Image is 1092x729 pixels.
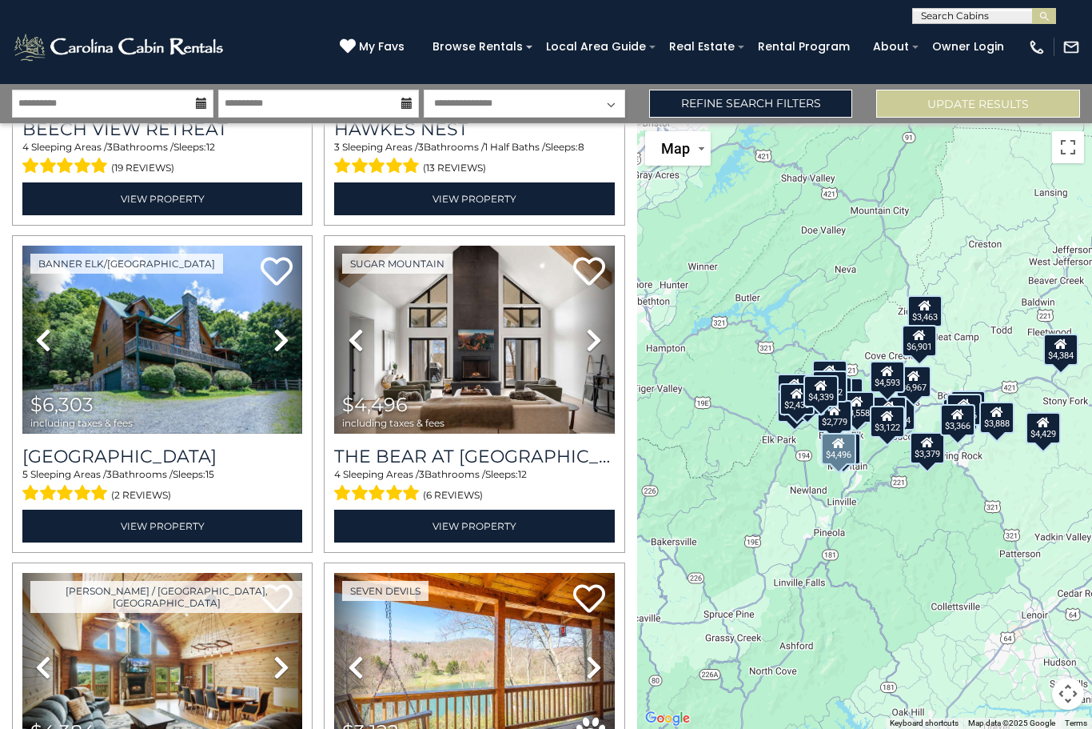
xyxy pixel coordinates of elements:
[342,418,444,428] span: including taxes & fees
[22,467,302,506] div: Sleeping Areas / Bathrooms / Sleeps:
[777,374,812,406] div: $4,738
[342,254,452,274] a: Sugar Mountain
[896,365,931,397] div: $6,967
[812,359,847,391] div: $2,111
[423,158,486,178] span: (13 reviews)
[947,394,982,426] div: $3,036
[340,38,409,56] a: My Favs
[641,708,694,729] a: Open this area in Google Maps (opens a new window)
[22,118,302,140] a: Beech View Retreat
[1065,719,1087,727] a: Terms (opens in new tab)
[30,254,223,274] a: Banner Elk/[GEOGRAPHIC_DATA]
[359,38,405,55] span: My Favs
[803,375,839,407] div: $4,339
[645,131,711,166] button: Change map style
[334,446,614,467] a: The Bear At [GEOGRAPHIC_DATA]
[334,467,614,506] div: Sleeping Areas / Bathrooms / Sleeps:
[661,140,690,157] span: Map
[1043,333,1078,365] div: $4,384
[261,255,293,290] a: Add to favorites
[1052,678,1084,710] button: Map camera controls
[870,405,905,437] div: $3,122
[30,581,302,613] a: [PERSON_NAME] / [GEOGRAPHIC_DATA], [GEOGRAPHIC_DATA]
[865,34,917,59] a: About
[641,708,694,729] img: Google
[573,255,605,290] a: Add to favorites
[106,468,112,480] span: 3
[968,719,1055,727] span: Map data ©2025 Google
[1026,411,1062,443] div: $4,429
[22,468,28,480] span: 5
[12,31,228,63] img: White-1-2.png
[22,446,302,467] h3: Sunset View Lodge
[342,581,428,601] a: Seven Devils
[334,140,614,178] div: Sleeping Areas / Bathrooms / Sleeps:
[840,391,875,423] div: $3,558
[813,370,848,402] div: $5,352
[890,718,958,729] button: Keyboard shortcuts
[578,141,584,153] span: 8
[980,401,1015,433] div: $3,888
[334,446,614,467] h3: The Bear At Sugar Mountain
[1028,38,1046,56] img: phone-regular-white.png
[780,383,815,415] div: $2,433
[30,418,133,428] span: including taxes & fees
[334,510,614,543] a: View Property
[205,468,214,480] span: 15
[22,141,29,153] span: 4
[940,404,975,436] div: $3,366
[334,246,614,434] img: thumbnail_166099329.jpeg
[822,433,857,465] div: $4,496
[902,325,937,357] div: $6,901
[206,141,215,153] span: 12
[334,141,340,153] span: 3
[418,141,424,153] span: 3
[334,182,614,215] a: View Property
[1052,131,1084,163] button: Toggle fullscreen view
[538,34,654,59] a: Local Area Guide
[22,140,302,178] div: Sleeping Areas / Bathrooms / Sleeps:
[907,294,943,326] div: $3,463
[649,90,853,118] a: Refine Search Filters
[111,485,171,506] span: (2 reviews)
[111,158,174,178] span: (19 reviews)
[870,361,905,393] div: $4,593
[484,141,545,153] span: 1 Half Baths /
[22,182,302,215] a: View Property
[750,34,858,59] a: Rental Program
[777,390,812,422] div: $4,077
[107,141,113,153] span: 3
[951,391,986,423] div: $3,715
[817,399,852,431] div: $2,779
[424,34,531,59] a: Browse Rentals
[661,34,743,59] a: Real Estate
[22,510,302,543] a: View Property
[924,34,1012,59] a: Owner Login
[826,432,861,464] div: $6,154
[334,118,614,140] a: Hawkes Nest
[872,395,907,427] div: $4,334
[573,583,605,617] a: Add to favorites
[910,432,945,464] div: $3,379
[423,485,483,506] span: (6 reviews)
[30,393,94,416] span: $6,303
[342,393,408,416] span: $4,496
[1062,38,1080,56] img: mail-regular-white.png
[334,468,341,480] span: 4
[876,90,1080,118] button: Update Results
[419,468,424,480] span: 3
[518,468,527,480] span: 12
[22,246,302,434] img: thumbnail_163466707.jpeg
[22,446,302,467] a: [GEOGRAPHIC_DATA]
